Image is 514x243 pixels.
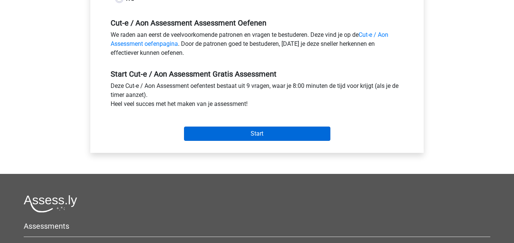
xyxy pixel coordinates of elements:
input: Start [184,127,330,141]
h5: Start Cut-e / Aon Assessment Gratis Assessment [111,69,403,78]
h5: Cut-e / Aon Assessment Assessment Oefenen [111,18,403,27]
div: Deze Cut-e / Aon Assessment oefentest bestaat uit 9 vragen, waar je 8:00 minuten de tijd voor kri... [105,82,409,112]
h5: Assessments [24,222,490,231]
div: We raden aan eerst de veelvoorkomende patronen en vragen te bestuderen. Deze vind je op de . Door... [105,30,409,60]
img: Assessly logo [24,195,77,213]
